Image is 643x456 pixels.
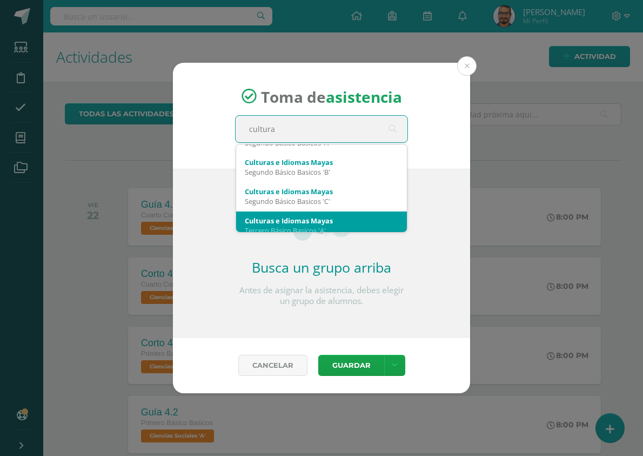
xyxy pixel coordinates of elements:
div: Culturas e Idiomas Mayas [245,187,398,196]
div: Segundo Básico Basicos 'C' [245,196,398,206]
strong: asistencia [326,86,402,107]
a: Cancelar [238,355,307,376]
div: Culturas e Idiomas Mayas [245,157,398,167]
input: Busca un grado o sección aquí... [236,116,407,142]
h2: Busca un grupo arriba [235,258,408,276]
button: Close (Esc) [457,56,477,76]
div: Tercero Básico Basicos 'A' [245,226,398,235]
p: Antes de asignar la asistencia, debes elegir un grupo de alumnos. [235,285,408,307]
div: Segundo Básico Basicos 'B' [245,167,398,177]
span: Toma de [261,86,402,107]
button: Guardar [318,355,384,376]
div: Culturas e Idiomas Mayas [245,216,398,226]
